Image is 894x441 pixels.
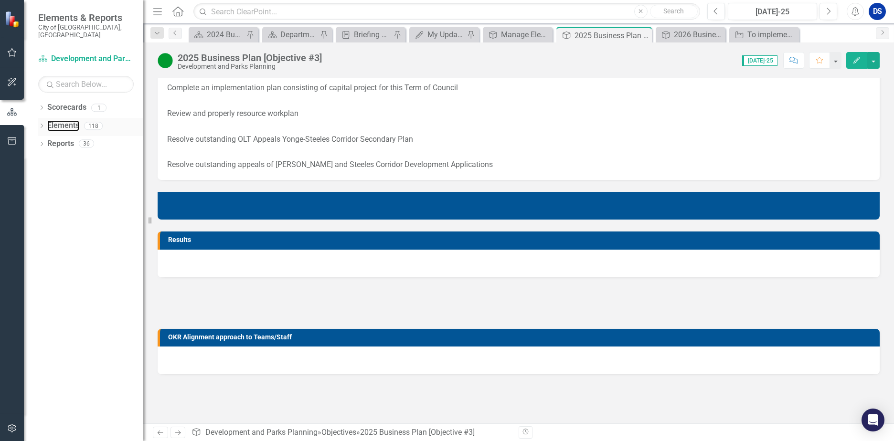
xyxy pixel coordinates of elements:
div: Department Dashboard [280,29,318,41]
div: » » [192,427,511,438]
div: Open Intercom Messenger [862,409,884,431]
img: ClearPoint Strategy [5,10,22,28]
button: Search [650,5,698,18]
a: Reports [47,138,74,149]
div: Manage Elements [501,29,550,41]
input: Search ClearPoint... [193,3,700,20]
div: Briefing Books [354,29,391,41]
p: Resolve outstanding appeals of [PERSON_NAME] and Steeles Corridor Development Applications [167,147,870,171]
div: To implement digital twin/AI tools to expedite the development application review process [747,29,797,41]
p: Complete an implementation plan consisting of capital project for this Term of Council [167,83,870,95]
p: Resolve outstanding OLT Appeals Yonge-Steeles Corridor Secondary Plan [167,121,870,147]
a: To implement digital twin/AI tools to expedite the development application review process [732,29,797,41]
div: 2025 Business Plan [Objective #3] [360,428,475,437]
button: DS [869,3,886,20]
div: 2026 Business Plan [Objective #1] [674,29,723,41]
a: 2026 Business Plan [Objective #1] [658,29,723,41]
a: Scorecards [47,102,86,113]
div: 1 [91,104,106,112]
small: City of [GEOGRAPHIC_DATA], [GEOGRAPHIC_DATA] [38,23,134,39]
a: Department Dashboard [265,29,318,41]
div: 36 [79,140,94,148]
a: Development and Parks Planning [38,53,134,64]
p: Review and properly resource workplan [167,95,870,121]
span: Search [663,7,684,15]
img: Proceeding as Anticipated [158,53,173,68]
input: Search Below... [38,76,134,93]
span: Elements & Reports [38,12,134,23]
span: [DATE]-25 [742,55,777,66]
a: My Updates [412,29,465,41]
button: [DATE]-25 [728,3,817,20]
a: Manage Elements [485,29,550,41]
h3: OKR Alignment approach to Teams/Staff [168,334,875,341]
h3: Results [168,236,875,243]
a: Development and Parks Planning [205,428,318,437]
a: Briefing Books [338,29,391,41]
a: 2024 Business Plan Quarterly Dashboard [191,29,244,41]
div: 118 [84,122,103,130]
div: 2025 Business Plan [Objective #3] [575,30,649,42]
div: Development and Parks Planning [178,63,322,70]
div: 2025 Business Plan [Objective #3] [178,52,322,63]
div: [DATE]-25 [731,6,814,18]
div: My Updates [427,29,465,41]
div: 2024 Business Plan Quarterly Dashboard [207,29,244,41]
a: Objectives [321,428,356,437]
a: Elements [47,120,79,131]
